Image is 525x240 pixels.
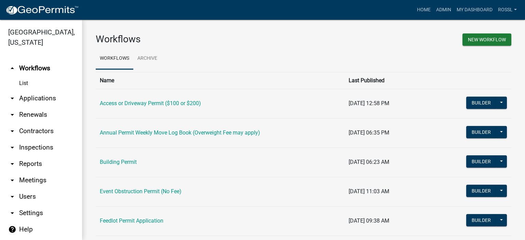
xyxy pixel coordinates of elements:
button: Builder [466,214,496,226]
a: RossL [495,3,520,16]
i: arrow_drop_down [8,209,16,217]
button: Builder [466,185,496,197]
i: arrow_drop_up [8,64,16,72]
th: Last Published [345,72,451,89]
i: arrow_drop_down [8,127,16,135]
a: Feedlot Permit Application [100,217,163,224]
th: Name [96,72,345,89]
span: [DATE] 12:58 PM [349,100,389,107]
a: Annual Permit Weekly Move Log Book (Overweight Fee may apply) [100,129,260,136]
i: arrow_drop_down [8,94,16,102]
i: arrow_drop_down [8,143,16,152]
a: My Dashboard [454,3,495,16]
span: [DATE] 06:23 AM [349,159,389,165]
a: Building Permit [100,159,137,165]
i: help [8,225,16,234]
span: [DATE] 11:03 AM [349,188,389,195]
button: New Workflow [462,33,511,46]
span: [DATE] 06:35 PM [349,129,389,136]
a: Access or Driveway Permit ($100 or $200) [100,100,201,107]
button: Builder [466,97,496,109]
i: arrow_drop_down [8,176,16,184]
span: [DATE] 09:38 AM [349,217,389,224]
a: Home [414,3,433,16]
h3: Workflows [96,33,298,45]
i: arrow_drop_down [8,160,16,168]
button: Builder [466,126,496,138]
a: Admin [433,3,454,16]
a: Event Obstruction Permit (No Fee) [100,188,181,195]
i: arrow_drop_down [8,111,16,119]
i: arrow_drop_down [8,193,16,201]
a: Workflows [96,48,133,70]
button: Builder [466,155,496,168]
a: Archive [133,48,161,70]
